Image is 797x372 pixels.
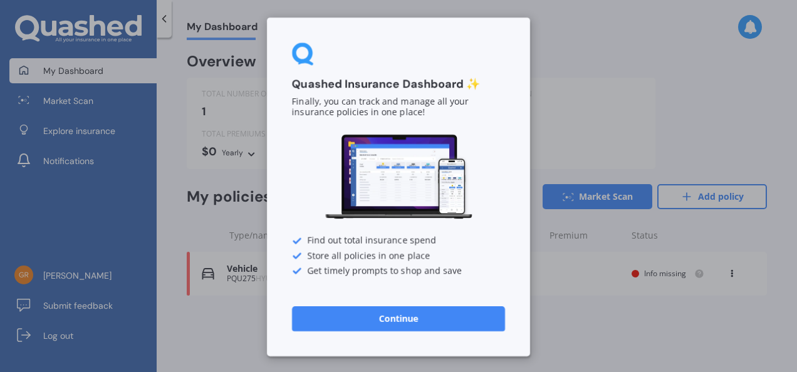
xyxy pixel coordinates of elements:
div: Store all policies in one place [292,251,505,261]
h3: Quashed Insurance Dashboard ✨ [292,77,505,91]
div: Get timely prompts to shop and save [292,266,505,276]
img: Dashboard [323,133,474,221]
button: Continue [292,306,505,331]
div: Find out total insurance spend [292,236,505,246]
p: Finally, you can track and manage all your insurance policies in one place! [292,96,505,118]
